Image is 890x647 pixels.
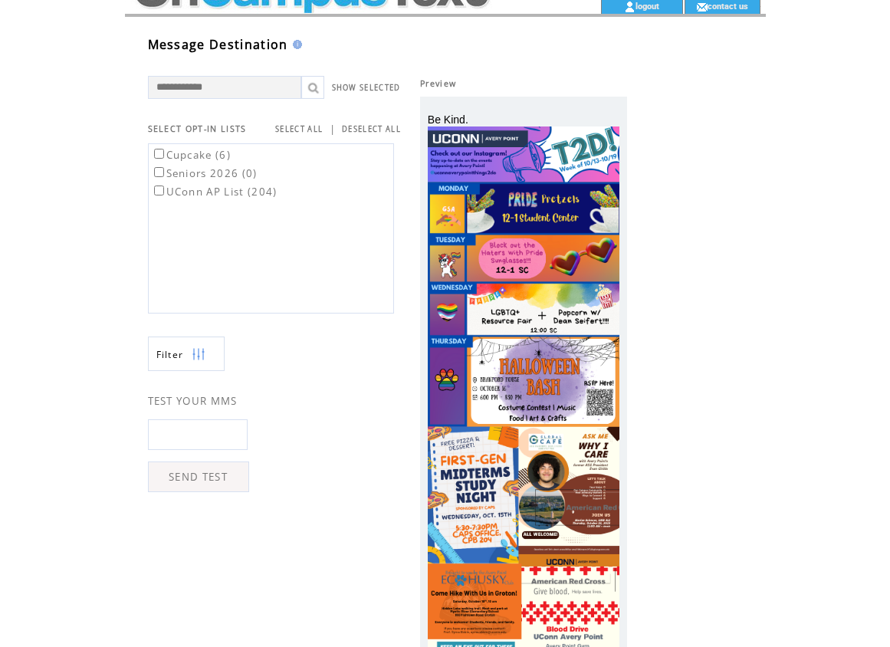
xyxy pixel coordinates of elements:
input: Seniors 2026 (0) [154,167,164,177]
span: | [330,122,336,136]
span: Be Kind. [428,113,468,126]
input: UConn AP List (204) [154,186,164,195]
span: Show filters [156,348,184,361]
img: filters.png [192,337,205,372]
span: Message Destination [148,36,288,53]
a: SELECT ALL [275,124,323,134]
a: logout [635,1,659,11]
a: SEND TEST [148,461,249,492]
a: Filter [148,337,225,371]
img: help.gif [288,40,302,49]
img: contact_us_icon.gif [696,1,708,13]
label: Seniors 2026 (0) [151,166,258,180]
a: contact us [708,1,748,11]
span: SELECT OPT-IN LISTS [148,123,247,134]
span: TEST YOUR MMS [148,394,238,408]
label: UConn AP List (204) [151,185,278,199]
span: Preview [420,78,456,89]
a: SHOW SELECTED [332,83,401,93]
label: Cupcake (6) [151,148,232,162]
a: DESELECT ALL [342,124,401,134]
input: Cupcake (6) [154,149,164,159]
img: account_icon.gif [624,1,635,13]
